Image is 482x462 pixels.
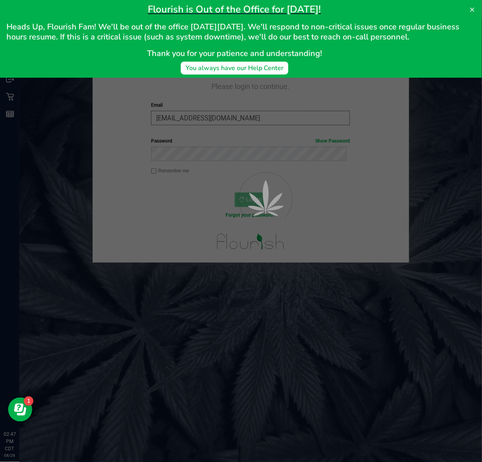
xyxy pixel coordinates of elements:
span: Heads Up, Flourish Fam! We'll be out of the office [DATE][DATE]. We'll respond to non-critical is... [6,21,461,42]
iframe: Resource center [8,398,32,422]
iframe: Resource center unread badge [24,396,33,406]
span: Flourish is Out of the Office for [DATE]! [148,3,321,16]
div: You always have our Help Center [186,63,283,73]
span: Thank you for your patience and understanding! [147,48,322,59]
